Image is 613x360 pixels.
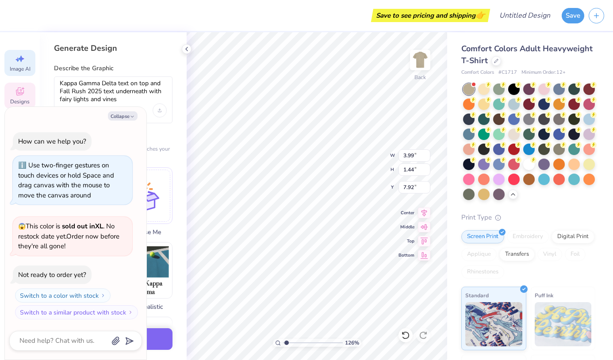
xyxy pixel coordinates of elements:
[461,230,504,243] div: Screen Print
[498,69,517,76] span: # C1717
[18,222,119,250] span: This color is . No restock date yet. Order now before they're all gone!
[153,103,167,117] div: Upload image
[521,69,566,76] span: Minimum Order: 12 +
[18,161,114,200] div: Use two-finger gestures on touch devices or hold Space and drag canvas with the mouse to move the...
[535,302,592,346] img: Puff Ink
[100,293,106,298] img: Switch to a color with stock
[398,224,414,230] span: Middle
[398,238,414,244] span: Top
[565,248,586,261] div: Foil
[15,288,111,303] button: Switch to a color with stock
[465,291,489,300] span: Standard
[461,43,593,66] span: Comfort Colors Adult Heavyweight T-Shirt
[552,230,594,243] div: Digital Print
[461,69,494,76] span: Comfort Colors
[562,8,584,23] button: Save
[373,9,488,22] div: Save to see pricing and shipping
[54,43,172,53] div: Generate Design
[108,111,138,121] button: Collapse
[537,248,562,261] div: Vinyl
[499,248,535,261] div: Transfers
[411,51,429,69] img: Back
[461,248,497,261] div: Applique
[345,339,359,347] span: 126 %
[507,230,549,243] div: Embroidery
[535,291,553,300] span: Puff Ink
[18,222,26,231] span: 😱
[398,252,414,258] span: Bottom
[465,302,522,346] img: Standard
[60,80,167,104] textarea: Kappa Gamma Delta text on top and Fall Rush 2025 text underneath with fairy lights and vines
[54,64,172,73] label: Describe the Graphic
[461,212,595,223] div: Print Type
[128,310,133,315] img: Switch to a similar product with stock
[461,265,504,279] div: Rhinestones
[10,65,31,72] span: Image AI
[398,210,414,216] span: Center
[18,137,86,146] div: How can we help you?
[475,10,485,20] span: 👉
[414,73,426,81] div: Back
[492,7,557,24] input: Untitled Design
[18,270,86,279] div: Not ready to order yet?
[10,98,30,105] span: Designs
[62,222,103,231] strong: sold out in XL
[15,305,138,319] button: Switch to a similar product with stock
